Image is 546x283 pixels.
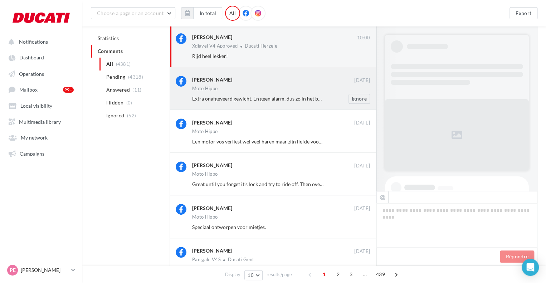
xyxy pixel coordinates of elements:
[267,271,292,278] span: results/page
[244,270,263,280] button: 10
[4,51,78,64] a: Dashboard
[21,267,68,274] p: [PERSON_NAME]
[345,269,357,280] span: 3
[19,39,48,45] span: Notifications
[192,162,232,169] div: [PERSON_NAME]
[354,248,370,255] span: [DATE]
[91,7,175,19] button: Choose a page or an account
[500,250,534,263] button: Répondre
[373,269,388,280] span: 439
[318,269,330,280] span: 1
[192,181,437,187] span: Great until you forget it’s lock and try to ride off. Then over the bike goes. I think you need a...
[192,215,218,219] div: Moto Hippo
[19,55,44,61] span: Dashboard
[127,113,136,118] span: (52)
[354,77,370,84] span: [DATE]
[354,120,370,126] span: [DATE]
[522,259,539,276] div: Open Intercom Messenger
[228,257,254,262] div: Ducati Gent
[192,138,415,145] span: Een motor vos verliest wel veel haren maar zijn liefde voor motoren en motor ritten niet. Veel pl...
[128,74,143,80] span: (4318)
[192,172,218,176] div: Moto Hippo
[20,150,44,156] span: Campaigns
[4,115,78,128] a: Multimedia library
[106,86,130,93] span: Answered
[510,7,537,19] button: Export
[4,99,78,112] a: Local visibility
[192,205,232,212] div: [PERSON_NAME]
[192,53,228,59] span: Rijd heel lekker!
[245,44,277,48] div: Ducati Herzele
[97,10,164,16] span: Choose a page or an account
[357,35,370,41] span: 10:00
[192,76,232,83] div: [PERSON_NAME]
[20,103,52,109] span: Local visibility
[181,7,222,19] button: In total
[4,35,75,48] button: Notifications
[192,224,266,230] span: Speciaal ontworpen voor mietjes.
[21,135,48,141] span: My network
[4,147,78,160] a: Campaigns
[192,44,238,48] div: Xdiavel V4 Approved
[19,70,44,77] span: Operations
[6,263,77,277] a: PE [PERSON_NAME]
[192,247,232,254] div: [PERSON_NAME]
[19,118,61,125] span: Multimedia library
[106,99,123,106] span: Hidden
[63,87,74,93] div: 99+
[106,73,125,80] span: Pending
[4,83,78,96] a: Mailbox 99+
[225,6,240,21] div: All
[225,271,240,278] span: Display
[348,94,370,104] button: Ignore
[4,67,78,80] a: Operations
[192,129,218,134] div: Moto Hippo
[192,257,221,262] div: Panigale V4S
[192,96,328,102] span: Extra onafgeveerd gewicht. En geen alarm, dus zo in het busje.
[192,86,218,91] div: Moto Hippo
[106,112,124,119] span: Ignored
[359,269,371,280] span: ...
[192,119,232,126] div: [PERSON_NAME]
[10,267,16,274] span: PE
[4,131,78,143] a: My network
[192,34,232,41] div: [PERSON_NAME]
[354,205,370,212] span: [DATE]
[354,163,370,169] span: [DATE]
[193,7,222,19] button: In total
[248,272,254,278] span: 10
[19,87,38,93] span: Mailbox
[126,100,132,106] span: (0)
[332,269,344,280] span: 2
[132,87,141,93] span: (11)
[98,35,119,41] span: Statistics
